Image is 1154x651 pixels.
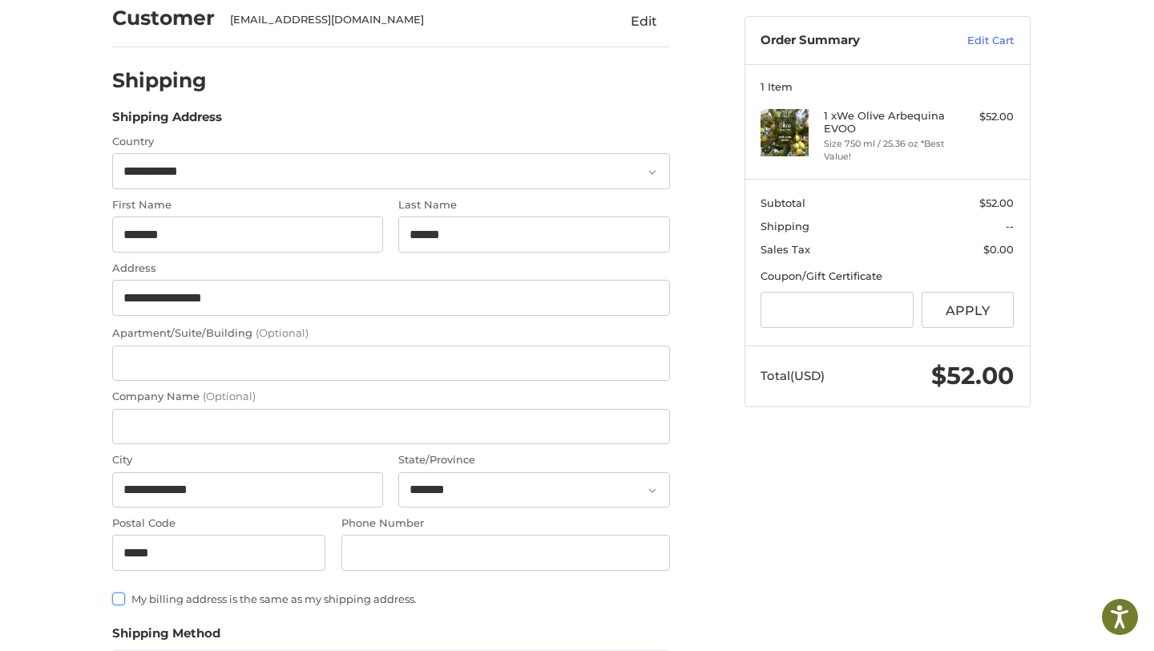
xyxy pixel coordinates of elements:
[761,80,1014,93] h3: 1 Item
[761,243,810,256] span: Sales Tax
[112,6,215,30] h2: Customer
[824,109,946,135] h4: 1 x We Olive Arbequina EVOO
[933,33,1014,49] a: Edit Cart
[230,12,587,28] div: [EMAIL_ADDRESS][DOMAIN_NAME]
[112,592,670,605] label: My billing address is the same as my shipping address.
[112,516,326,532] label: Postal Code
[761,220,809,232] span: Shipping
[398,197,669,213] label: Last Name
[112,452,383,468] label: City
[824,137,946,164] li: Size 750 ml / 25.36 oz *Best Value!
[931,361,1014,390] span: $52.00
[979,196,1014,209] span: $52.00
[112,389,670,405] label: Company Name
[761,196,805,209] span: Subtotal
[761,33,933,49] h3: Order Summary
[398,452,669,468] label: State/Province
[761,292,914,328] input: Gift Certificate or Coupon Code
[22,24,181,37] p: We're away right now. Please check back later!
[922,292,1015,328] button: Apply
[112,197,383,213] label: First Name
[619,8,670,34] button: Edit
[256,326,309,339] small: (Optional)
[983,243,1014,256] span: $0.00
[203,390,256,402] small: (Optional)
[950,109,1014,125] div: $52.00
[112,108,222,134] legend: Shipping Address
[1006,220,1014,232] span: --
[112,325,670,342] label: Apartment/Suite/Building
[761,269,1014,285] div: Coupon/Gift Certificate
[184,21,204,40] button: Open LiveChat chat widget
[112,68,207,93] h2: Shipping
[112,625,220,650] legend: Shipping Method
[761,368,825,383] span: Total (USD)
[341,516,670,532] label: Phone Number
[112,261,670,277] label: Address
[112,134,670,150] label: Country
